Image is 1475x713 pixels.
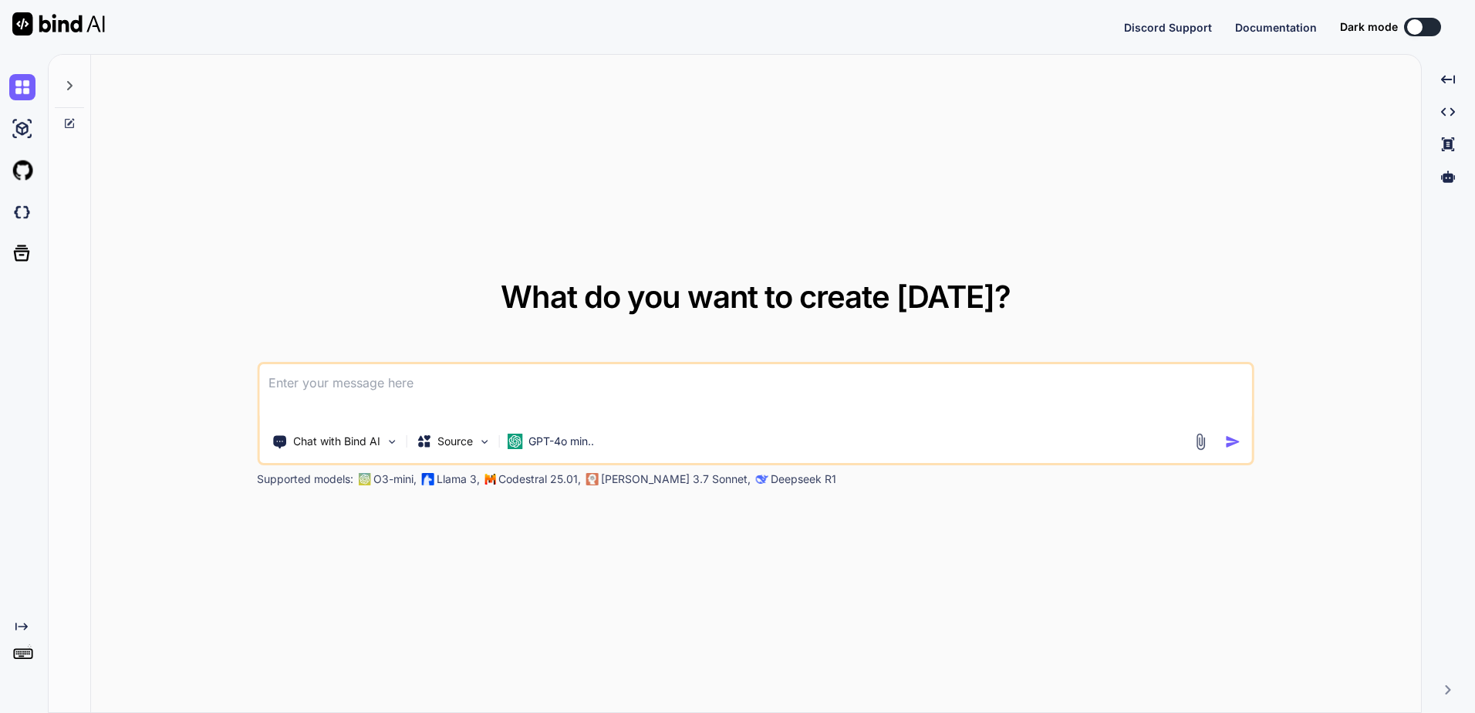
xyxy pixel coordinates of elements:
span: Documentation [1235,21,1317,34]
p: Supported models: [257,471,353,487]
img: Pick Tools [385,435,398,448]
img: Mistral-AI [484,474,495,485]
img: GPT-4o mini [507,434,522,449]
p: GPT-4o min.. [528,434,594,449]
p: Chat with Bind AI [293,434,380,449]
img: Pick Models [478,435,491,448]
img: icon [1225,434,1241,450]
img: Llama2 [421,473,434,485]
p: Source [437,434,473,449]
span: What do you want to create [DATE]? [501,278,1011,316]
p: Deepseek R1 [771,471,836,487]
img: claude [755,473,768,485]
img: GPT-4 [358,473,370,485]
img: Bind AI [12,12,105,35]
p: Llama 3, [437,471,480,487]
span: Dark mode [1340,19,1398,35]
img: githubLight [9,157,35,184]
img: darkCloudIdeIcon [9,199,35,225]
p: [PERSON_NAME] 3.7 Sonnet, [601,471,751,487]
p: Codestral 25.01, [498,471,581,487]
img: claude [586,473,598,485]
button: Documentation [1235,19,1317,35]
p: O3-mini, [373,471,417,487]
span: Discord Support [1124,21,1212,34]
img: attachment [1192,433,1210,451]
img: ai-studio [9,116,35,142]
button: Discord Support [1124,19,1212,35]
img: chat [9,74,35,100]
